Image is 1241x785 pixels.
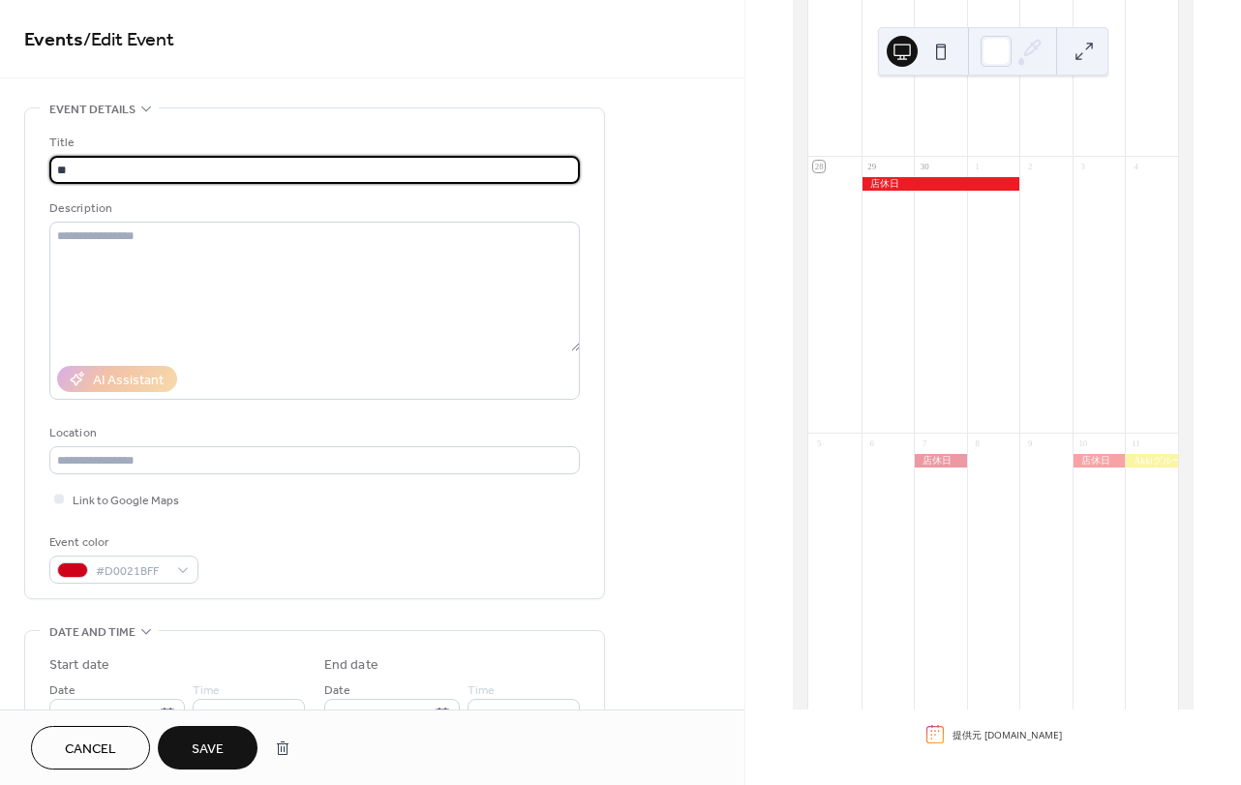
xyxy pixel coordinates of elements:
button: Cancel [31,726,150,770]
span: Cancel [65,740,116,760]
span: Date [324,680,350,701]
div: 11 [1130,438,1141,449]
div: 店休日 [1073,454,1126,467]
div: Location [49,423,576,443]
div: Event color [49,532,195,553]
div: 2 [1024,161,1036,172]
div: 30 [919,161,930,172]
div: 4 [1130,161,1141,172]
div: Akkiグループ展 [1125,454,1178,467]
button: Save [158,726,257,770]
a: [DOMAIN_NAME] [984,727,1062,740]
div: Start date [49,655,109,676]
div: Title [49,133,576,153]
span: Link to Google Maps [73,491,179,511]
a: Events [24,21,83,59]
div: End date [324,655,378,676]
span: Event details [49,100,136,120]
span: #D0021BFF [96,561,167,582]
div: 28 [813,161,825,172]
span: / Edit Event [83,21,174,59]
div: 店休日 [862,177,1020,190]
div: 8 [972,438,984,449]
span: Date [49,680,76,701]
span: Save [192,740,224,760]
div: 9 [1024,438,1036,449]
div: 6 [866,438,878,449]
span: Time [193,680,220,701]
div: 店休日 [914,454,967,467]
span: Date and time [49,622,136,643]
div: Description [49,198,576,219]
div: 29 [866,161,878,172]
span: Time [468,680,495,701]
div: 1 [972,161,984,172]
div: 7 [919,438,930,449]
div: 3 [1077,161,1089,172]
div: 提供元 [953,727,1062,741]
div: 10 [1077,438,1089,449]
div: 5 [813,438,825,449]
